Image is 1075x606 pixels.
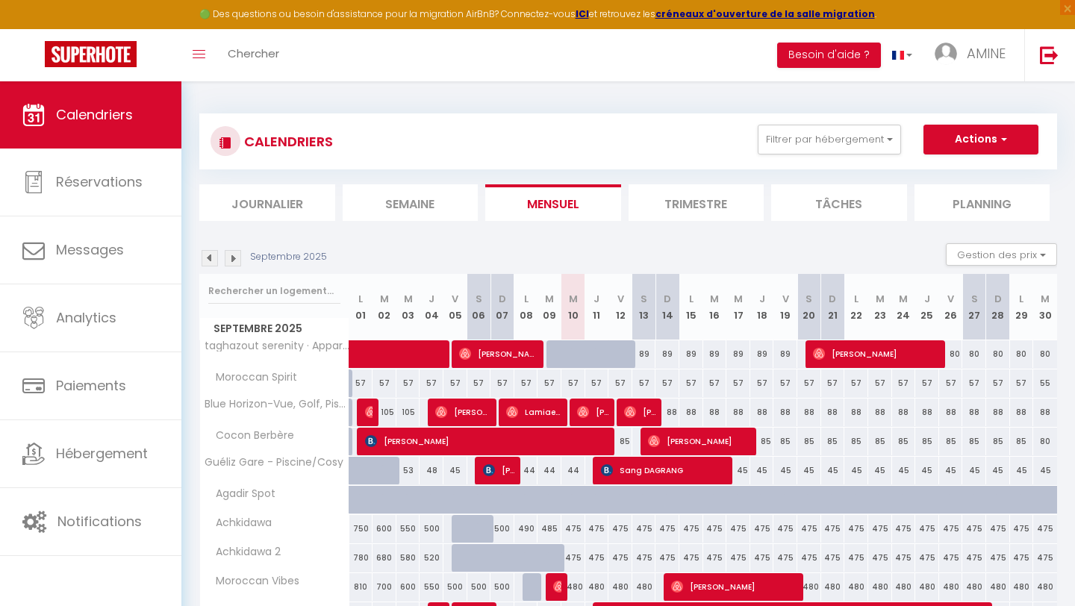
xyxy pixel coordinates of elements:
div: 85 [1010,428,1034,455]
div: 44 [537,457,561,484]
abbr: S [806,292,812,306]
span: Paiements [56,376,126,395]
span: Achkidawa [202,515,275,531]
div: 53 [396,457,420,484]
div: 500 [443,573,467,601]
div: 85 [844,428,868,455]
span: Agadir Spot [202,486,279,502]
div: 85 [915,428,939,455]
span: Lamiae Idali [506,398,562,426]
th: 11 [585,274,609,340]
th: 19 [773,274,797,340]
abbr: M [569,292,578,306]
div: 45 [1010,457,1034,484]
div: 480 [585,573,609,601]
div: 89 [679,340,703,368]
span: Analytics [56,308,116,327]
div: 475 [773,515,797,543]
div: 57 [726,369,750,397]
abbr: M [545,292,554,306]
div: 475 [962,544,986,572]
span: Calendriers [56,105,133,124]
div: 88 [726,399,750,426]
span: [PERSON_NAME] [577,398,609,426]
abbr: L [854,292,859,306]
div: 88 [821,399,845,426]
div: 480 [608,573,632,601]
span: [PERSON_NAME] [671,572,799,601]
span: Achkidawa 2 [202,544,284,560]
div: 475 [915,515,939,543]
div: 475 [703,544,727,572]
th: 24 [892,274,916,340]
a: ... AMINE [923,29,1024,81]
div: 44 [514,457,538,484]
div: 44 [561,457,585,484]
span: Notifications [57,512,142,531]
th: 03 [396,274,420,340]
abbr: V [782,292,789,306]
abbr: V [452,292,458,306]
div: 57 [349,369,373,397]
div: 88 [1010,399,1034,426]
div: 85 [962,428,986,455]
div: 810 [349,573,373,601]
div: 45 [986,457,1010,484]
div: 89 [726,340,750,368]
th: 27 [962,274,986,340]
span: [PERSON_NAME] [813,340,941,368]
span: [PERSON_NAME] [483,456,515,484]
div: 475 [679,515,703,543]
div: 88 [703,399,727,426]
div: 88 [679,399,703,426]
div: 57 [632,369,656,397]
div: 85 [986,428,1010,455]
th: 22 [844,274,868,340]
div: 57 [490,369,514,397]
div: 780 [349,544,373,572]
div: 88 [986,399,1010,426]
div: 600 [396,573,420,601]
span: AMINE [967,44,1006,63]
div: 55 [1033,369,1057,397]
div: 475 [1010,515,1034,543]
div: 45 [797,457,821,484]
li: Planning [914,184,1050,221]
div: 88 [962,399,986,426]
div: 57 [655,369,679,397]
div: 480 [986,573,1010,601]
th: 16 [703,274,727,340]
div: 475 [585,515,609,543]
div: 475 [1010,544,1034,572]
div: 57 [821,369,845,397]
abbr: V [617,292,624,306]
span: Hébergement [56,444,148,463]
div: 550 [420,573,443,601]
th: 20 [797,274,821,340]
div: 80 [1010,340,1034,368]
h3: CALENDRIERS [240,125,333,158]
th: 10 [561,274,585,340]
div: 475 [1033,544,1057,572]
th: 28 [986,274,1010,340]
div: 680 [373,544,396,572]
span: [PERSON_NAME] [365,398,373,426]
div: 88 [915,399,939,426]
th: 09 [537,274,561,340]
div: 57 [679,369,703,397]
div: 57 [915,369,939,397]
div: 88 [655,399,679,426]
div: 85 [892,428,916,455]
abbr: D [994,292,1002,306]
div: 57 [1010,369,1034,397]
div: 475 [632,515,656,543]
div: 475 [750,544,774,572]
div: 85 [868,428,892,455]
div: 475 [986,544,1010,572]
abbr: L [689,292,694,306]
img: logout [1040,46,1059,64]
div: 480 [561,573,585,601]
abbr: M [734,292,743,306]
span: [PERSON_NAME] [459,340,539,368]
span: taghazout serenity · Appartement [202,340,352,352]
